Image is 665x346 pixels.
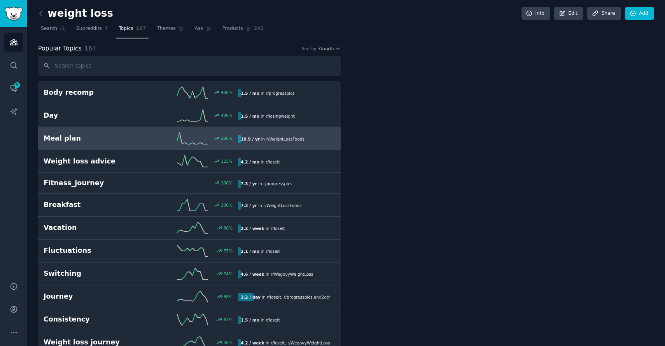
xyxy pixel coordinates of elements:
h2: Body recomp [44,88,141,97]
span: Popular Topics [38,44,82,54]
b: 1.5 / mo [241,114,259,118]
span: r/ loseit [271,341,285,345]
h2: Day [44,111,141,120]
span: 5 [14,82,21,88]
span: r/ WegovyWeightLoss [271,272,313,276]
span: r/ loseit [271,226,285,231]
span: , [285,341,286,345]
span: 167 [84,45,96,52]
a: Info [521,7,550,20]
span: Topics [119,25,133,32]
a: Fitness_journey100%7.3 / yrin r/progresspics [38,173,341,194]
span: , [281,295,282,299]
b: 4.2 / mo [241,160,259,164]
div: in [238,158,283,166]
div: 75 % [224,248,233,254]
b: 7.3 / yr [241,203,257,208]
b: 1.5 / mo [241,318,259,322]
div: in [238,270,316,278]
span: r/ progresspics [283,295,312,299]
div: 67 % [224,317,233,322]
span: r/ losingweight [266,114,294,118]
div: 100 % [221,180,233,186]
div: 68 % [224,294,233,299]
span: r/ WeightLossFoods [266,137,304,141]
span: r/ loseit [266,160,280,164]
a: Weight loss advice133%4.2 / moin r/loseit [38,150,341,173]
b: 3.2 / day [241,295,261,299]
a: Day400%1.5 / moin r/losingweight [38,104,341,127]
h2: weight loss [38,7,113,20]
img: GummySearch logo [5,7,23,21]
b: 4.6 / week [241,272,264,276]
a: Themes [154,23,187,38]
span: and 2 other s [314,295,337,299]
a: Subreddits7 [73,23,110,38]
a: Meal plan200%10.9 / yrin r/WeightLossFoods [38,127,341,150]
a: Vacation88%2.2 / weekin r/loseit [38,217,341,240]
a: Switching74%4.6 / weekin r/WegovyWeightLoss [38,263,341,285]
div: in [238,112,297,120]
div: 88 % [224,225,233,231]
h2: Journey [44,292,141,301]
h2: Meal plan [44,134,141,143]
div: in [238,89,297,97]
div: 133 % [221,158,233,164]
div: in [238,247,283,256]
b: 4.2 / week [241,341,264,345]
b: 2.2 / week [241,226,264,231]
a: Journey68%3.2 / dayin r/loseit,r/progresspics,and2others [38,285,341,308]
button: Growth [319,46,341,51]
div: Sort by [302,46,317,51]
span: r/ progresspics [266,91,294,96]
span: Search [41,25,57,32]
a: Breakfast100%7.3 / yrin r/WeightLossFoods [38,194,341,217]
div: in [238,293,330,301]
a: Share [587,7,621,20]
div: in [238,180,295,188]
h2: Consistency [44,315,141,324]
div: in [238,135,307,143]
b: 1.5 / mo [241,91,259,96]
div: 200 % [221,136,233,141]
span: Products [222,25,243,32]
h2: Switching [44,269,141,278]
span: 7 [105,25,108,32]
div: 400 % [221,90,233,95]
h2: Fitness_journey [44,178,141,188]
div: 58 % [224,340,233,345]
div: 100 % [221,202,233,208]
b: 2.1 / mo [241,249,259,254]
span: r/ loseit [267,295,281,299]
a: Consistency67%1.5 / moin r/loseit [38,308,341,331]
b: 10.9 / yr [241,137,260,141]
span: Themes [157,25,176,32]
div: in [238,224,287,233]
a: Search [38,23,68,38]
a: Products242 [220,23,266,38]
a: 5 [4,79,23,98]
span: 242 [254,25,264,32]
span: r/ loseit [266,249,280,254]
span: Ask [195,25,203,32]
a: Body recomp400%1.5 / moin r/progresspics [38,81,341,104]
div: in [238,202,304,210]
span: r/ progresspics [263,181,292,186]
h2: Weight loss advice [44,156,141,166]
a: Topics167 [116,23,149,38]
a: Edit [554,7,583,20]
span: Subreddits [76,25,102,32]
span: r/ WeightLossFoods [263,203,301,208]
span: , [312,295,313,299]
a: Ask [192,23,214,38]
a: Fluctuations75%2.1 / moin r/loseit [38,240,341,263]
input: Search topics [38,56,341,76]
span: r/ WegovyWeightLoss [287,341,330,345]
span: r/ loseit [266,318,280,322]
a: Add [625,7,654,20]
h2: Vacation [44,223,141,233]
b: 7.3 / yr [241,181,257,186]
h2: Fluctuations [44,246,141,256]
div: 400 % [221,113,233,118]
h2: Breakfast [44,200,141,210]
